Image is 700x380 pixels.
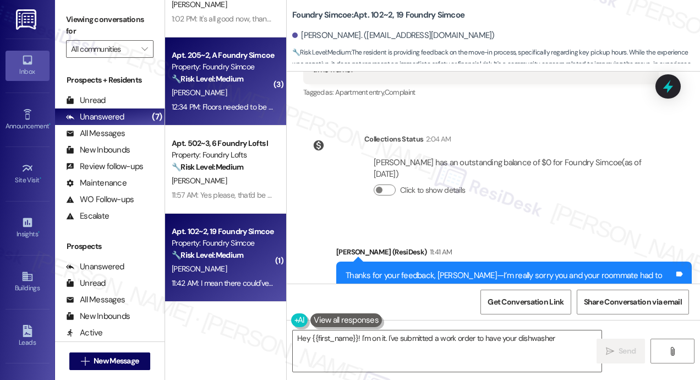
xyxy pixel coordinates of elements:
[597,339,645,363] button: Send
[141,45,147,53] i: 
[292,47,700,82] span: : The resident is providing feedback on the move-in process, specifically regarding key pickup ho...
[385,88,415,97] span: Complaint
[172,61,274,73] div: Property: Foundry Simcoe
[292,9,464,21] b: Foundry Simcoe: Apt. 102~2, 19 Foundry Simcoe
[66,95,106,106] div: Unread
[66,11,154,40] label: Viewing conversations for
[172,190,502,200] div: 11:57 AM: Yes please, that'd be amazing! You have my permission to enter the kitchen and complete...
[66,161,143,172] div: Review follow-ups
[336,246,692,262] div: [PERSON_NAME] (ResiDesk)
[49,121,51,128] span: •
[66,261,124,273] div: Unanswered
[66,144,130,156] div: New Inbounds
[6,322,50,351] a: Leads
[66,278,106,289] div: Unread
[16,9,39,30] img: ResiDesk Logo
[40,175,41,182] span: •
[172,14,332,24] div: 1:02 PM: It's all good now, thanks [PERSON_NAME]!
[55,74,165,86] div: Prospects + Residents
[66,111,124,123] div: Unanswered
[71,40,136,58] input: All communities
[293,330,601,372] textarea: Hey {{first_name}}! I'm on it. I've submitted a work order to have your dishwasher cleaned. Thank...
[69,352,151,370] button: New Message
[81,357,89,366] i: 
[66,311,130,322] div: New Inbounds
[303,84,659,100] div: Tagged as:
[584,296,682,308] span: Share Conversation via email
[6,213,50,243] a: Insights •
[172,237,274,249] div: Property: Foundry Simcoe
[6,159,50,189] a: Site Visit •
[66,327,103,339] div: Active
[172,102,535,112] div: 12:34 PM: Floors needed to be mopped 6 times before we gave up and just said it was good as it wa...
[292,48,351,57] strong: 🔧 Risk Level: Medium
[172,162,243,172] strong: 🔧 Risk Level: Medium
[6,51,50,80] a: Inbox
[55,241,165,252] div: Prospects
[66,294,125,306] div: All Messages
[172,226,274,237] div: Apt. 102~2, 19 Foundry Simcoe
[577,290,689,314] button: Share Conversation via email
[66,177,127,189] div: Maintenance
[172,138,274,149] div: Apt. 502~3, 6 Foundry Lofts I
[94,355,139,367] span: New Message
[172,264,227,274] span: [PERSON_NAME]
[423,133,451,145] div: 2:04 AM
[172,250,243,260] strong: 🔧 Risk Level: Medium
[6,267,50,297] a: Buildings
[172,149,274,161] div: Property: Foundry Lofts
[619,345,636,357] span: Send
[488,296,564,308] span: Get Conversation Link
[172,278,576,288] div: 11:42 AM: I mean there could've been something in a email or whatnot. But that's just not the poi...
[172,50,274,61] div: Apt. 205~2, A Foundry Simcoe
[172,74,243,84] strong: 🔧 Risk Level: Medium
[172,88,227,97] span: [PERSON_NAME]
[66,128,125,139] div: All Messages
[400,184,465,196] label: Click to show details
[480,290,571,314] button: Get Conversation Link
[335,88,385,97] span: Apartment entry ,
[374,157,649,181] div: [PERSON_NAME] has an outstanding balance of $0 for Foundry Simcoe (as of [DATE])
[292,30,495,41] div: [PERSON_NAME]. ([EMAIL_ADDRESS][DOMAIN_NAME])
[364,133,423,145] div: Collections Status
[38,229,40,236] span: •
[149,108,165,126] div: (7)
[66,194,134,205] div: WO Follow-ups
[66,210,109,222] div: Escalate
[668,347,676,356] i: 
[606,347,614,356] i: 
[346,270,674,341] div: Thanks for your feedback, [PERSON_NAME]—I’m really sorry you and your roommate had to find somewh...
[172,176,227,186] span: [PERSON_NAME]
[427,246,452,258] div: 11:41 AM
